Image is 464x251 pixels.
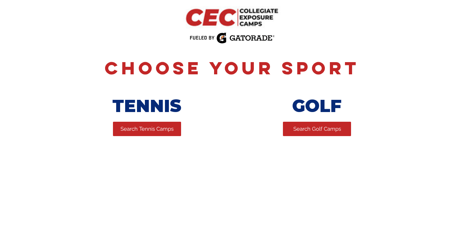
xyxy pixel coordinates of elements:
[292,96,341,116] span: GOLF
[120,125,174,133] span: Search Tennis Camps
[293,125,341,133] span: Search Golf Camps
[112,96,181,116] span: TENNIS
[105,57,360,79] span: Choose Your Sport
[113,122,181,136] a: Search Tennis Camps
[177,3,287,32] img: CEC Logo Primary.png
[189,32,274,44] img: Fueled by Gatorade.png
[283,122,351,136] a: Search Golf Camps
